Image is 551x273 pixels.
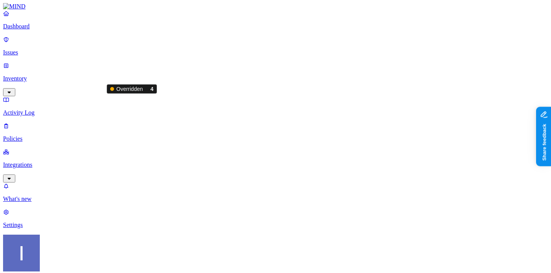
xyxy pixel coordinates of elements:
[3,122,548,142] a: Policies
[3,222,548,229] p: Settings
[3,135,548,142] p: Policies
[3,62,548,95] a: Inventory
[3,235,40,271] img: Itai Schwartz
[3,96,548,116] a: Activity Log
[3,23,548,30] p: Dashboard
[3,109,548,116] p: Activity Log
[3,148,548,181] a: Integrations
[3,49,548,56] p: Issues
[3,10,548,30] a: Dashboard
[3,183,548,202] a: What's new
[3,3,548,10] a: MIND
[3,209,548,229] a: Settings
[3,161,548,168] p: Integrations
[3,196,548,202] p: What's new
[3,75,548,82] p: Inventory
[3,3,26,10] img: MIND
[3,36,548,56] a: Issues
